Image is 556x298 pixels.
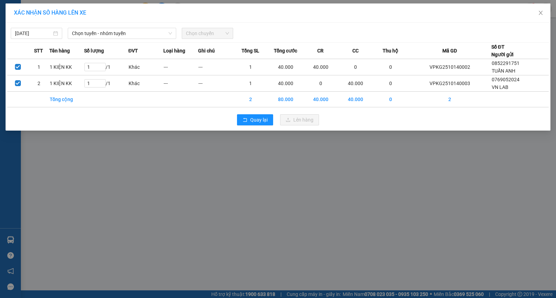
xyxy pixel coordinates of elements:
[168,31,172,35] span: down
[338,59,373,75] td: 0
[268,92,303,107] td: 80.000
[163,59,198,75] td: ---
[34,47,43,55] span: STT
[186,28,229,39] span: Chọn chuyến
[198,47,215,55] span: Ghi chú
[128,75,163,92] td: Khác
[15,30,52,37] input: 14/10/2025
[303,75,338,92] td: 0
[338,92,373,107] td: 40.000
[198,59,233,75] td: ---
[49,75,84,92] td: 1 KIỆN KK
[492,77,520,82] span: 0769052024
[28,59,49,75] td: 1
[373,75,408,92] td: 0
[274,47,297,55] span: Tổng cước
[303,92,338,107] td: 40.000
[233,92,268,107] td: 2
[383,47,398,55] span: Thu hộ
[538,10,543,16] span: close
[163,75,198,92] td: ---
[198,75,233,92] td: ---
[84,75,128,92] td: / 1
[531,3,550,23] button: Close
[49,59,84,75] td: 1 KIỆN KK
[49,92,84,107] td: Tổng cộng
[408,92,491,107] td: 2
[233,59,268,75] td: 1
[492,60,520,66] span: 0852291751
[373,92,408,107] td: 0
[492,68,515,74] span: TUẤN ANH
[338,75,373,92] td: 40.000
[237,114,273,125] button: rollbackQuay lại
[352,47,359,55] span: CC
[491,43,514,58] div: Số ĐT Người gửi
[49,47,70,55] span: Tên hàng
[128,59,163,75] td: Khác
[28,75,49,92] td: 2
[492,84,508,90] span: VN LAB
[242,47,259,55] span: Tổng SL
[84,59,128,75] td: / 1
[268,75,303,92] td: 40.000
[280,114,319,125] button: uploadLên hàng
[408,59,491,75] td: VPKG2510140002
[72,28,172,39] span: Chọn tuyến - nhóm tuyến
[317,47,324,55] span: CR
[250,116,268,124] span: Quay lại
[84,47,104,55] span: Số lượng
[233,75,268,92] td: 1
[303,59,338,75] td: 40.000
[163,47,185,55] span: Loại hàng
[243,117,247,123] span: rollback
[14,9,86,16] span: XÁC NHẬN SỐ HÀNG LÊN XE
[268,59,303,75] td: 40.000
[373,59,408,75] td: 0
[408,75,491,92] td: VPKG2510140003
[442,47,457,55] span: Mã GD
[128,47,138,55] span: ĐVT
